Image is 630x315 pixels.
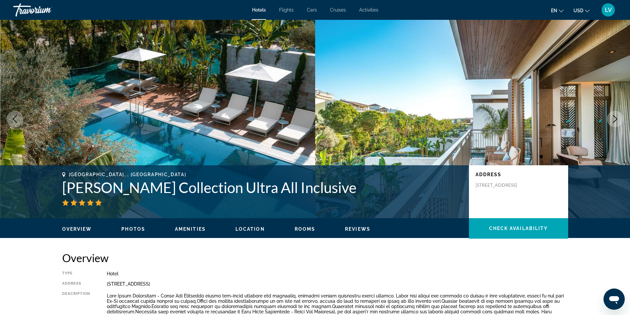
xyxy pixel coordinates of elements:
a: Flights [279,7,294,13]
button: Overview [62,226,92,232]
span: USD [573,8,583,13]
button: Next image [607,111,623,127]
span: en [551,8,557,13]
button: Previous image [7,111,23,127]
div: Address [62,281,90,287]
button: User Menu [600,3,617,17]
a: Activities [359,7,378,13]
span: Check Availability [489,226,548,231]
button: Photos [121,226,145,232]
iframe: Кнопка запуска окна обмена сообщениями [604,289,625,310]
span: LV [605,7,612,13]
button: Location [235,226,265,232]
button: Change currency [573,6,590,15]
p: Address [476,172,562,177]
button: Check Availability [469,218,568,239]
button: Amenities [175,226,206,232]
div: Type [62,271,90,276]
a: Travorium [13,1,79,19]
a: Hotels [252,7,266,13]
div: Hotel [107,271,568,276]
button: Change language [551,6,564,15]
a: Cruises [330,7,346,13]
a: Cars [307,7,317,13]
h2: Overview [62,251,568,264]
h1: [PERSON_NAME] Collection Ultra All Inclusive [62,179,462,196]
p: [STREET_ADDRESS] [476,182,528,188]
button: Rooms [295,226,315,232]
div: [STREET_ADDRESS] [107,281,568,287]
button: Reviews [345,226,370,232]
span: [GEOGRAPHIC_DATA], , [GEOGRAPHIC_DATA] [69,172,187,177]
